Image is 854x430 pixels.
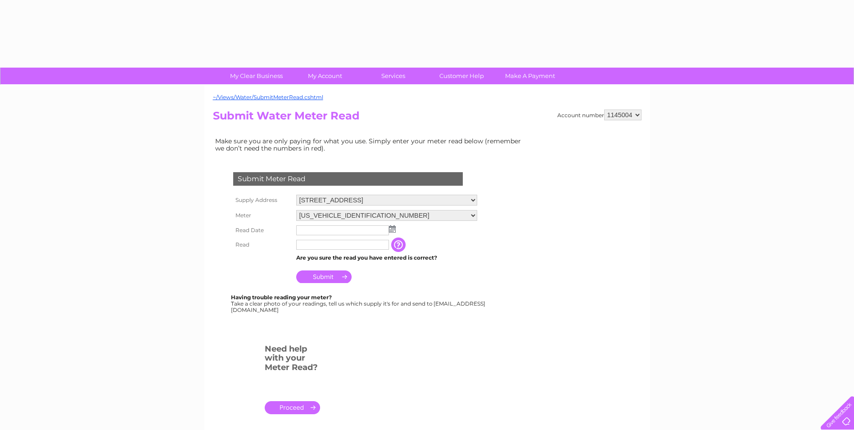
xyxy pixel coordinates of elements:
[265,401,320,414] a: .
[425,68,499,84] a: Customer Help
[231,238,294,252] th: Read
[265,343,320,377] h3: Need help with your Meter Read?
[213,94,323,101] a: ~/Views/Water/SubmitMeterRead.cshtml
[233,172,463,186] div: Submit Meter Read
[288,68,362,84] a: My Account
[213,110,642,127] h2: Submit Water Meter Read
[557,110,642,120] div: Account number
[389,225,396,233] img: ...
[231,208,294,223] th: Meter
[213,135,528,154] td: Make sure you are only paying for what you use. Simply enter your meter read below (remember we d...
[493,68,567,84] a: Make A Payment
[391,238,407,252] input: Information
[231,294,487,313] div: Take a clear photo of your readings, tell us which supply it's for and send to [EMAIL_ADDRESS][DO...
[356,68,430,84] a: Services
[231,223,294,238] th: Read Date
[296,270,352,283] input: Submit
[219,68,294,84] a: My Clear Business
[294,252,479,264] td: Are you sure the read you have entered is correct?
[231,294,332,301] b: Having trouble reading your meter?
[231,192,294,208] th: Supply Address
